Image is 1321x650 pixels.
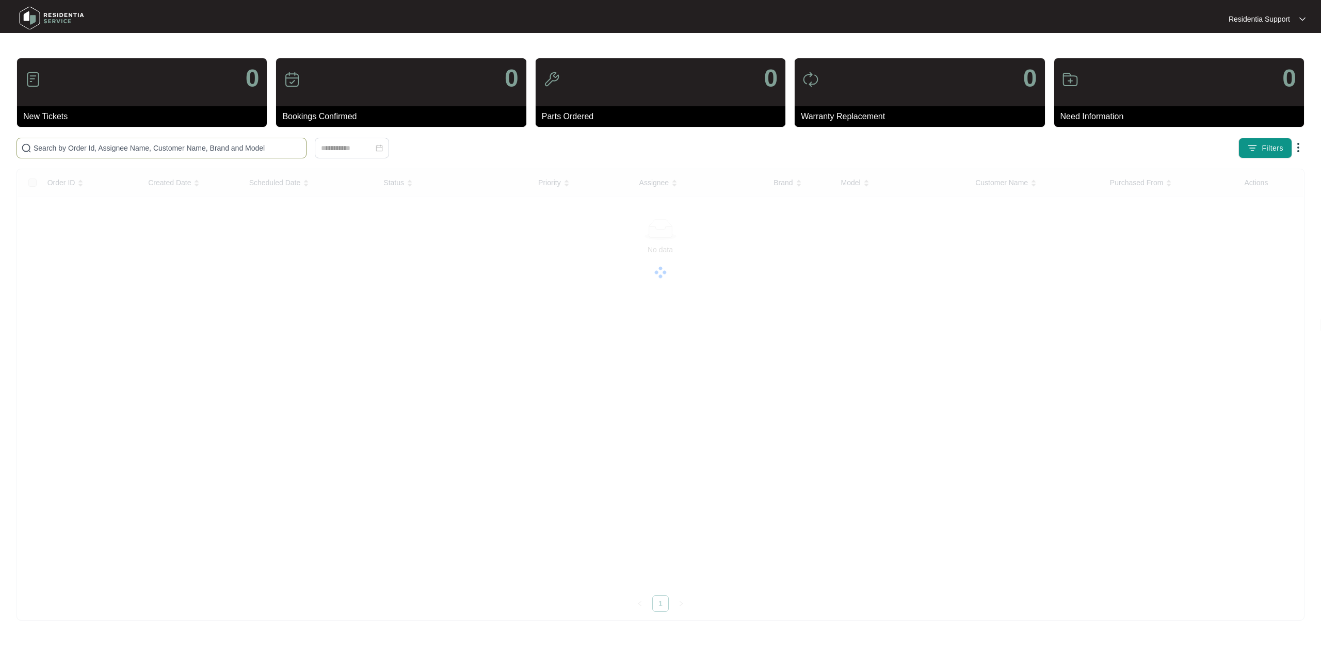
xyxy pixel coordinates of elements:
[802,71,819,88] img: icon
[284,71,300,88] img: icon
[1299,17,1306,22] img: dropdown arrow
[1292,141,1304,154] img: dropdown arrow
[1229,14,1290,24] p: Residentia Support
[543,71,560,88] img: icon
[764,66,778,91] p: 0
[246,66,260,91] p: 0
[34,142,302,154] input: Search by Order Id, Assignee Name, Customer Name, Brand and Model
[15,3,88,34] img: residentia service logo
[282,110,526,123] p: Bookings Confirmed
[1238,138,1292,158] button: filter iconFilters
[1282,66,1296,91] p: 0
[505,66,519,91] p: 0
[1262,143,1283,154] span: Filters
[542,110,785,123] p: Parts Ordered
[1062,71,1078,88] img: icon
[801,110,1044,123] p: Warranty Replacement
[1023,66,1037,91] p: 0
[21,143,31,153] img: search-icon
[23,110,267,123] p: New Tickets
[1247,143,1258,153] img: filter icon
[25,71,41,88] img: icon
[1060,110,1304,123] p: Need Information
